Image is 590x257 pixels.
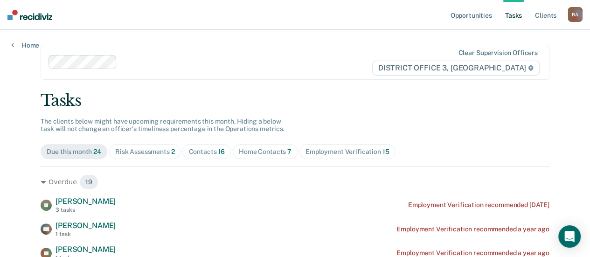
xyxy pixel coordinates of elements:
div: Clear supervision officers [458,49,537,57]
div: B A [568,7,583,22]
span: 24 [93,148,101,155]
div: Contacts [188,148,225,156]
span: [PERSON_NAME] [56,221,116,230]
div: Employment Verification recommended a year ago [396,249,549,257]
span: The clients below might have upcoming requirements this month. Hiding a below task will not chang... [41,118,285,133]
div: Due this month [47,148,101,156]
span: DISTRICT OFFICE 3, [GEOGRAPHIC_DATA] [372,61,540,76]
div: Open Intercom Messenger [558,225,581,248]
button: BA [568,7,583,22]
div: Home Contacts [239,148,292,156]
span: [PERSON_NAME] [56,245,116,254]
span: 19 [79,174,98,189]
span: [PERSON_NAME] [56,197,116,206]
span: 15 [382,148,389,155]
div: Overdue 19 [41,174,549,189]
div: Tasks [41,91,549,110]
div: 3 tasks [56,207,116,213]
span: 7 [287,148,292,155]
div: Employment Verification recommended a year ago [396,225,549,233]
div: 1 task [56,231,116,237]
img: Recidiviz [7,10,52,20]
div: Employment Verification recommended [DATE] [408,201,549,209]
span: 2 [171,148,175,155]
a: Home [11,41,39,49]
div: Employment Verification [305,148,389,156]
div: Risk Assessments [115,148,175,156]
span: 16 [218,148,225,155]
